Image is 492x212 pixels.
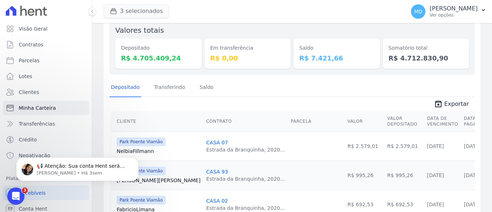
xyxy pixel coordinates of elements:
dt: Saldo [299,44,374,52]
a: CASA 07 [206,140,228,145]
dd: R$ 0,00 [210,53,285,63]
a: Contratos [3,37,89,52]
a: Parcelas [3,53,89,68]
iframe: Intercom notifications mensagem [5,142,149,193]
th: Contrato [203,111,288,132]
span: Crédito [19,136,37,143]
iframe: Intercom live chat [7,188,24,205]
td: R$ 995,26 [384,161,424,190]
td: R$ 2.579,01 [384,131,424,161]
a: [DATE] [464,172,481,178]
span: Recebíveis [19,189,46,197]
dd: R$ 4.712.830,90 [389,53,464,63]
a: [DATE] [464,143,481,149]
a: CASA 02 [206,198,228,204]
div: Estrada da Branquinha, 2020... [206,175,285,182]
a: NelbiaFillmann [117,148,201,155]
span: MD [414,9,422,14]
a: Transferências [3,117,89,131]
i: unarchive [434,100,443,108]
span: 3 [22,188,28,193]
a: [DATE] [427,143,444,149]
a: Depositado [109,78,141,97]
dt: Depositado [121,44,196,52]
td: R$ 2.579,01 [345,131,384,161]
dt: Somatório total [389,44,464,52]
button: MD [PERSON_NAME] Ver opções [405,1,492,22]
a: [DATE] [427,202,444,207]
span: Parcelas [19,57,40,64]
p: [PERSON_NAME] [430,5,478,12]
span: Exportar [444,100,469,108]
dd: R$ 7.421,66 [299,53,374,63]
a: unarchive Exportar [428,100,475,110]
th: Cliente [111,111,203,132]
th: Data de Vencimento [424,111,461,132]
span: Visão Geral [19,25,48,32]
a: Transferindo [153,78,187,97]
p: Ver opções [430,12,478,18]
a: Minha Carteira [3,101,89,115]
a: [DATE] [427,172,444,178]
a: Crédito [3,132,89,147]
span: Clientes [19,89,39,96]
th: Valor Depositado [384,111,424,132]
span: Park Poente Viamão [117,196,166,204]
a: Visão Geral [3,22,89,36]
span: Lotes [19,73,32,80]
a: Lotes [3,69,89,84]
span: Transferências [19,120,55,127]
a: CASA 93 [206,169,228,175]
div: Estrada da Branquinha, 2020... [206,146,285,153]
td: R$ 995,26 [345,161,384,190]
a: Clientes [3,85,89,99]
p: Message from Adriane, sent Há 3sem [31,28,124,34]
dt: Em transferência [210,44,285,52]
label: Valores totais [115,26,164,35]
a: Saldo [198,78,215,97]
a: [DATE] [464,202,481,207]
dd: R$ 4.705.409,24 [121,53,196,63]
span: Minha Carteira [19,104,56,112]
th: Parcela [288,111,345,132]
th: Valor [345,111,384,132]
span: Contratos [19,41,43,48]
a: [PERSON_NAME][PERSON_NAME] [117,177,201,184]
span: Park Poente Viamão [117,137,166,146]
button: 3 selecionados [104,4,169,18]
a: Negativação [3,148,89,163]
a: Recebíveis [3,186,89,200]
div: Estrada da Branquinha, 2020... [206,204,285,212]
